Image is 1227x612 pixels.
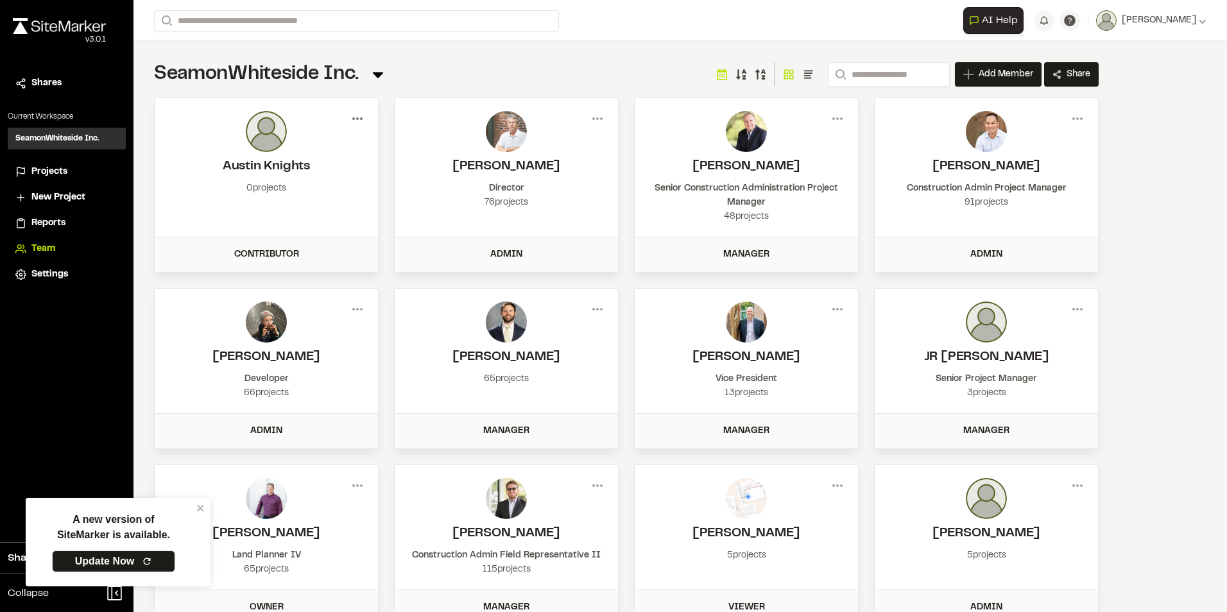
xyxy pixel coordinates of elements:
span: Projects [31,165,67,179]
h2: Douglas Jennings [408,348,605,367]
span: Share [1067,68,1090,81]
a: Settings [15,268,118,282]
h2: Gary Collins [648,348,845,367]
h2: Tommy Huang [888,157,1085,176]
div: Senior Construction Administration Project Manager [648,182,845,210]
img: photo [486,478,527,519]
div: Construction Admin Field Representative II [408,548,605,563]
img: photo [966,302,1007,343]
span: Shares [31,76,62,90]
div: 76 projects [408,196,605,210]
span: SeamonWhiteside Inc. [154,66,359,83]
div: Vice President [648,372,845,386]
div: Construction Admin Project Manager [888,182,1085,196]
h2: Colin Brown [408,524,605,543]
div: Land Planner IV [167,548,365,563]
div: 5 projects [648,548,845,563]
div: 65 projects [408,372,605,386]
span: Reports [31,216,65,230]
div: Admin [402,248,610,262]
h2: JR Toribio [888,348,1085,367]
h2: Austin Knights [167,157,365,176]
button: Open AI Assistant [963,7,1024,34]
span: Team [31,242,55,256]
div: Manager [642,424,850,438]
button: Search [828,62,851,87]
div: 13 projects [648,386,845,400]
div: 5 projects [888,548,1085,563]
img: photo [246,302,287,343]
div: Admin [882,248,1090,262]
span: AI Help [982,13,1018,28]
div: Oh geez...please don't... [13,34,106,46]
img: photo [966,111,1007,152]
span: Share Workspace [8,550,94,566]
a: Reports [15,216,118,230]
h2: Dana Flanigan [888,524,1085,543]
a: New Project [15,191,118,205]
a: Shares [15,76,118,90]
img: photo [726,478,767,519]
span: Settings [31,268,68,282]
h2: Donald Jones [648,524,845,543]
a: Projects [15,165,118,179]
div: 66 projects [167,386,365,400]
button: [PERSON_NAME] [1096,10,1206,31]
div: 65 projects [167,563,365,577]
div: 91 projects [888,196,1085,210]
div: Manager [642,248,850,262]
button: close [196,503,205,513]
img: photo [246,478,287,519]
div: 115 projects [408,563,605,577]
div: 3 projects [888,386,1085,400]
div: Manager [402,424,610,438]
p: A new version of SiteMarker is available. [57,512,170,543]
a: Update Now [52,550,175,572]
span: New Project [31,191,85,205]
div: Contributor [162,248,370,262]
button: Search [154,10,177,31]
img: photo [246,111,287,152]
h2: Whit Dawson [167,524,365,543]
img: rebrand.png [13,18,106,34]
h2: Tom Evans [167,348,365,367]
img: photo [486,302,527,343]
h2: Jim Donahoe [648,157,845,176]
div: Open AI Assistant [963,7,1029,34]
h2: Donald Jones [408,157,605,176]
img: User [1096,10,1117,31]
div: Admin [162,424,370,438]
div: Manager [882,424,1090,438]
img: photo [726,111,767,152]
span: Add Member [979,68,1033,81]
h3: SeamonWhiteside Inc. [15,133,99,144]
div: Director [408,182,605,196]
div: Developer [167,372,365,386]
p: Current Workspace [8,111,126,123]
div: 0 projects [167,182,365,196]
span: Collapse [8,586,49,601]
img: photo [726,302,767,343]
a: Team [15,242,118,256]
span: [PERSON_NAME] [1122,13,1196,28]
div: Senior Project Manager [888,372,1085,386]
img: photo [486,111,527,152]
img: photo [966,478,1007,519]
div: 48 projects [648,210,845,224]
